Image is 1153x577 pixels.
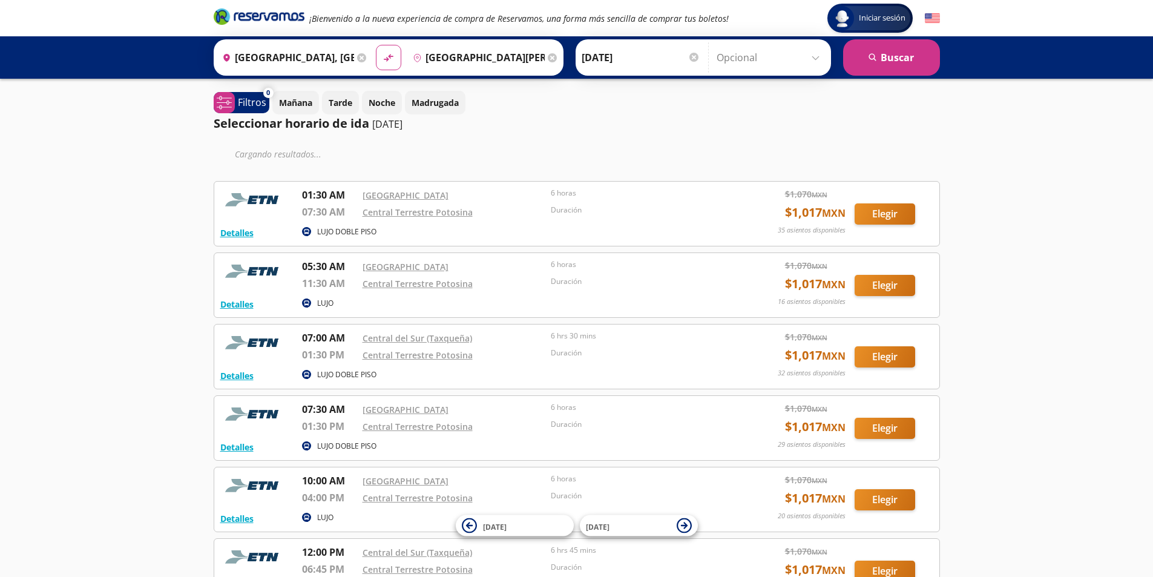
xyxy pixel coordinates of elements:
p: LUJO [317,298,333,309]
p: 32 asientos disponibles [778,368,846,378]
p: LUJO DOBLE PISO [317,369,376,380]
span: 0 [266,88,270,98]
span: $ 1,017 [785,418,846,436]
button: Buscar [843,39,940,76]
small: MXN [822,349,846,363]
small: MXN [822,564,846,577]
span: $ 1,017 [785,275,846,293]
p: Madrugada [412,96,459,109]
p: 07:30 AM [302,205,356,219]
p: 04:00 PM [302,490,356,505]
p: 20 asientos disponibles [778,511,846,521]
button: [DATE] [580,515,698,536]
p: Duración [551,419,734,430]
img: RESERVAMOS [220,402,287,426]
span: [DATE] [586,521,609,532]
p: 10:00 AM [302,473,356,488]
p: 6 hrs 45 mins [551,545,734,556]
p: 12:00 PM [302,545,356,559]
button: Mañana [272,91,319,114]
input: Opcional [717,42,825,73]
p: 06:45 PM [302,562,356,576]
small: MXN [822,278,846,291]
span: [DATE] [483,521,507,532]
a: Central Terrestre Potosina [363,492,473,504]
a: Central Terrestre Potosina [363,564,473,575]
button: Elegir [855,275,915,296]
p: 01:30 PM [302,419,356,434]
p: Filtros [238,95,266,110]
p: 01:30 PM [302,348,356,362]
button: 0Filtros [214,92,269,113]
em: Cargando resultados ... [235,148,321,160]
p: 6 horas [551,402,734,413]
span: $ 1,070 [785,259,827,272]
p: 05:30 AM [302,259,356,274]
span: $ 1,017 [785,203,846,222]
small: MXN [822,206,846,220]
p: Duración [551,562,734,573]
a: Central Terrestre Potosina [363,421,473,432]
a: Central del Sur (Taxqueña) [363,332,472,344]
a: Central Terrestre Potosina [363,278,473,289]
small: MXN [812,190,827,199]
img: RESERVAMOS [220,545,287,569]
p: Tarde [329,96,352,109]
small: MXN [812,547,827,556]
p: 35 asientos disponibles [778,225,846,236]
i: Brand Logo [214,7,304,25]
p: Duración [551,348,734,358]
small: MXN [812,476,827,485]
button: Madrugada [405,91,465,114]
small: MXN [812,262,827,271]
button: Tarde [322,91,359,114]
span: $ 1,070 [785,188,827,200]
p: 11:30 AM [302,276,356,291]
img: RESERVAMOS [220,473,287,498]
p: Seleccionar horario de ida [214,114,369,133]
p: LUJO DOBLE PISO [317,441,376,452]
button: English [925,11,940,26]
a: [GEOGRAPHIC_DATA] [363,404,448,415]
button: [DATE] [456,515,574,536]
p: 6 horas [551,188,734,199]
p: Duración [551,205,734,216]
button: Elegir [855,418,915,439]
p: Duración [551,490,734,501]
p: 29 asientos disponibles [778,440,846,450]
p: 07:30 AM [302,402,356,417]
img: RESERVAMOS [220,331,287,355]
span: Iniciar sesión [854,12,910,24]
a: Central Terrestre Potosina [363,349,473,361]
input: Elegir Fecha [582,42,700,73]
a: Central Terrestre Potosina [363,206,473,218]
p: LUJO DOBLE PISO [317,226,376,237]
span: $ 1,070 [785,402,827,415]
a: [GEOGRAPHIC_DATA] [363,190,448,201]
a: [GEOGRAPHIC_DATA] [363,261,448,272]
span: $ 1,017 [785,346,846,364]
button: Detalles [220,512,254,525]
p: Duración [551,276,734,287]
em: ¡Bienvenido a la nueva experiencia de compra de Reservamos, una forma más sencilla de comprar tus... [309,13,729,24]
span: $ 1,070 [785,545,827,558]
small: MXN [822,492,846,506]
small: MXN [812,333,827,342]
p: 6 horas [551,259,734,270]
button: Detalles [220,226,254,239]
a: Central del Sur (Taxqueña) [363,547,472,558]
a: [GEOGRAPHIC_DATA] [363,475,448,487]
p: LUJO [317,512,333,523]
span: $ 1,017 [785,489,846,507]
p: Noche [369,96,395,109]
p: 16 asientos disponibles [778,297,846,307]
button: Noche [362,91,402,114]
a: Brand Logo [214,7,304,29]
p: 01:30 AM [302,188,356,202]
button: Elegir [855,489,915,510]
input: Buscar Origen [217,42,354,73]
p: 6 horas [551,473,734,484]
button: Detalles [220,298,254,311]
p: 07:00 AM [302,331,356,345]
p: Mañana [279,96,312,109]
